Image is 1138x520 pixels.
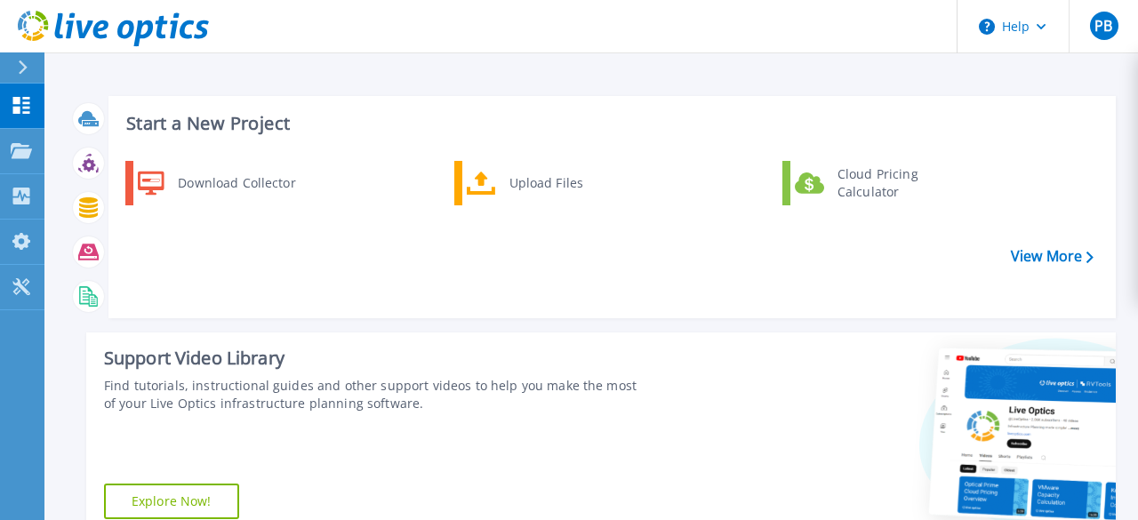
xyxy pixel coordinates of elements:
[104,347,639,370] div: Support Video Library
[125,161,308,205] a: Download Collector
[782,161,965,205] a: Cloud Pricing Calculator
[104,377,639,412] div: Find tutorials, instructional guides and other support videos to help you make the most of your L...
[104,484,239,519] a: Explore Now!
[126,114,1093,133] h3: Start a New Project
[829,165,960,201] div: Cloud Pricing Calculator
[501,165,632,201] div: Upload Files
[454,161,637,205] a: Upload Files
[169,165,303,201] div: Download Collector
[1094,19,1112,33] span: PB
[1011,248,1094,265] a: View More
